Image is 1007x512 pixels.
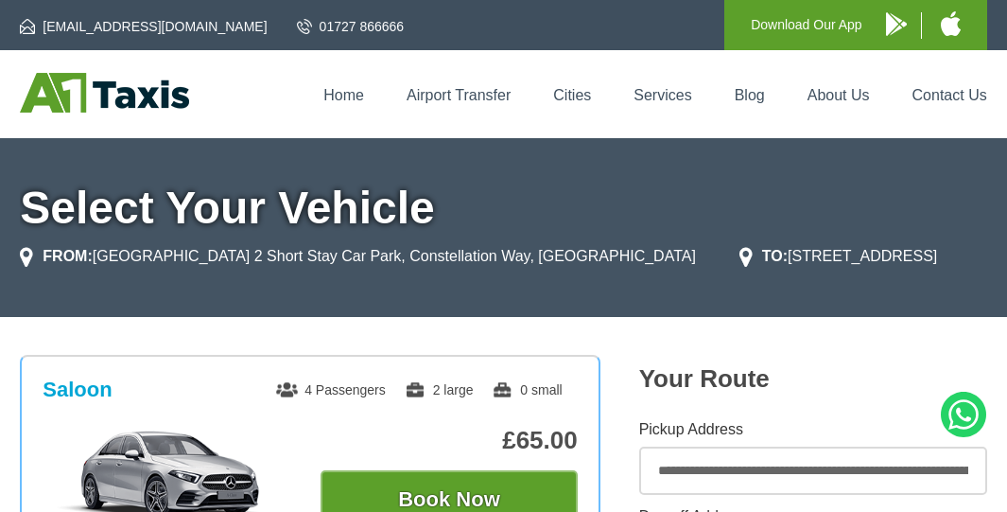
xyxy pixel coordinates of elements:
label: Pickup Address [639,422,987,437]
a: Cities [553,87,591,103]
p: £65.00 [321,426,577,455]
a: Contact Us [912,87,987,103]
strong: FROM: [43,248,92,264]
a: About Us [807,87,870,103]
h3: Saloon [43,378,112,402]
h1: Select Your Vehicle [20,185,986,231]
strong: TO: [762,248,788,264]
img: A1 Taxis Android App [886,12,907,36]
a: Services [634,87,691,103]
span: 4 Passengers [276,382,386,397]
a: Airport Transfer [407,87,511,103]
a: Home [323,87,364,103]
a: [EMAIL_ADDRESS][DOMAIN_NAME] [20,17,267,36]
a: 01727 866666 [297,17,405,36]
h2: Your Route [639,364,987,394]
li: [STREET_ADDRESS] [739,245,938,268]
a: Blog [735,87,765,103]
img: A1 Taxis iPhone App [941,11,961,36]
span: 0 small [492,382,562,397]
li: [GEOGRAPHIC_DATA] 2 Short Stay Car Park, Constellation Way, [GEOGRAPHIC_DATA] [20,245,696,268]
span: 2 large [405,382,474,397]
p: Download Our App [751,13,862,37]
img: A1 Taxis St Albans LTD [20,73,189,113]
